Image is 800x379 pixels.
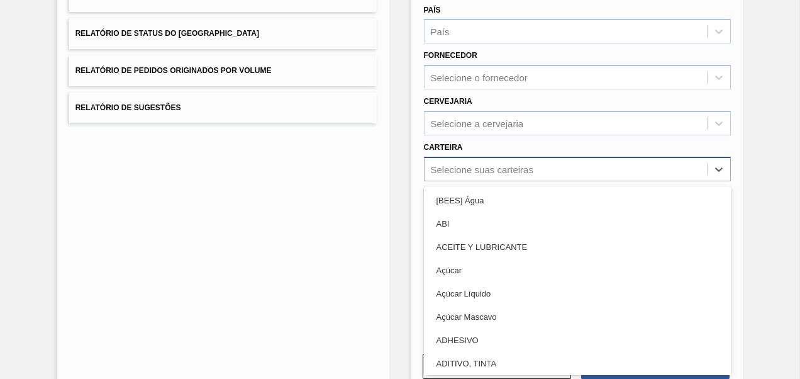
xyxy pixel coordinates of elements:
[431,26,450,37] div: País
[431,72,528,83] div: Selecione o fornecedor
[424,235,731,259] div: ACEITE Y LUBRICANTE
[424,329,731,352] div: ADHESIVO
[431,118,524,128] div: Selecione a cervejaria
[424,6,441,14] label: País
[69,55,377,86] button: Relatório de Pedidos Originados por Volume
[75,29,259,38] span: Relatório de Status do [GEOGRAPHIC_DATA]
[69,18,377,49] button: Relatório de Status do [GEOGRAPHIC_DATA]
[424,259,731,282] div: Açúcar
[424,305,731,329] div: Açúcar Mascavo
[424,51,477,60] label: Fornecedor
[75,66,272,75] span: Relatório de Pedidos Originados por Volume
[69,93,377,123] button: Relatório de Sugestões
[424,352,731,375] div: ADITIVO, TINTA
[423,354,571,379] button: Limpar
[424,143,463,152] label: Carteira
[424,97,472,106] label: Cervejaria
[431,164,533,174] div: Selecione suas carteiras
[424,212,731,235] div: ABI
[424,282,731,305] div: Açúcar Líquido
[424,189,731,212] div: [BEES] Água
[75,103,181,112] span: Relatório de Sugestões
